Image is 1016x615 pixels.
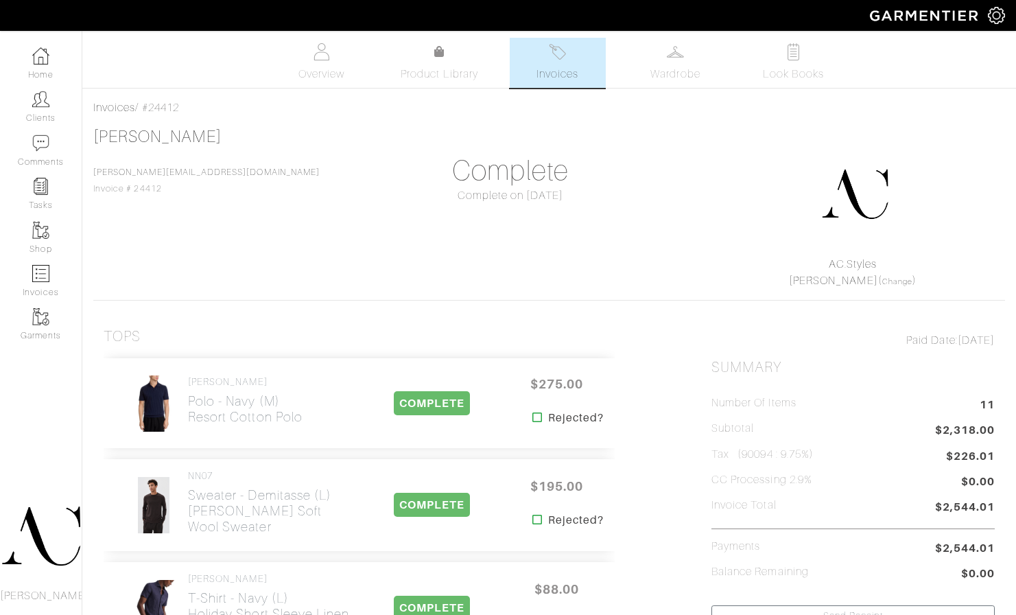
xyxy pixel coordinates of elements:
img: DupYt8CPKc6sZyAt3svX5Z74.png [820,160,889,229]
img: comment-icon-a0a6a9ef722e966f86d9cbdc48e553b5cf19dbc54f86b18d962a5391bc8f6eb6.png [32,135,49,152]
a: NN07 Sweater - Demitasse (L)[PERSON_NAME] Soft Wool Sweater [188,470,355,535]
span: Look Books [763,66,824,82]
h4: NN07 [188,470,355,482]
a: Product Library [392,44,488,82]
img: cr7XqCMkeuT5e4tZR5deXEH4 [137,476,170,534]
img: gear-icon-white-bd11855cb880d31180b6d7d6211b90ccbf57a29d726f0c71d8c61bd08dd39cc2.png [988,7,1005,24]
strong: Rejected? [548,512,604,529]
h5: Subtotal [711,422,754,435]
a: Look Books [746,38,842,88]
h5: CC Processing 2.9% [711,474,812,487]
span: 11 [980,397,995,415]
a: [PERSON_NAME] Polo - Navy (M)Resort Cotton Polo [188,376,303,425]
strong: Rejected? [548,410,604,426]
span: $2,318.00 [935,422,995,441]
a: Invoices [93,102,135,114]
span: $2,544.01 [935,540,995,557]
h5: Invoice Total [711,499,777,512]
a: Change [882,277,912,286]
img: uoUwuKZmudUfyuf2DDfWYdwM [130,375,177,432]
div: [DATE] [711,332,995,349]
h5: Tax (90094 : 9.75%) [711,448,814,461]
a: Wardrobe [628,38,724,88]
div: / #24412 [93,100,1005,116]
a: [PERSON_NAME][EMAIL_ADDRESS][DOMAIN_NAME] [93,167,320,177]
span: $195.00 [516,472,598,501]
img: wardrobe-487a4870c1b7c33e795ec22d11cfc2ed9d08956e64fb3008fe2437562e282088.svg [667,43,684,60]
h1: Complete [369,154,652,187]
div: ( ) [717,256,989,289]
img: todo-9ac3debb85659649dc8f770b8b6100bb5dab4b48dedcbae339e5042a72dfd3cc.svg [785,43,802,60]
h2: Summary [711,359,995,376]
h2: Sweater - Demitasse (L) [PERSON_NAME] Soft Wool Sweater [188,487,355,535]
img: garments-icon-b7da505a4dc4fd61783c78ac3ca0ef83fa9d6f193b1c9dc38574b1d14d53ca28.png [32,308,49,325]
span: $2,544.01 [935,499,995,518]
h5: Payments [711,540,760,553]
a: AC.Styles [829,258,877,270]
a: [PERSON_NAME] [93,128,222,146]
img: garments-icon-b7da505a4dc4fd61783c78ac3ca0ef83fa9d6f193b1c9dc38574b1d14d53ca28.png [32,222,49,239]
span: Product Library [401,66,478,82]
h3: Tops [104,328,141,345]
span: $226.01 [946,448,995,465]
span: COMPLETE [394,391,470,415]
a: Overview [274,38,370,88]
img: dashboard-icon-dbcd8f5a0b271acd01030246c82b418ddd0df26cd7fceb0bd07c9910d44c42f6.png [32,47,49,65]
a: [PERSON_NAME] [789,275,878,287]
h4: [PERSON_NAME] [188,376,303,388]
span: Paid Date: [906,334,958,347]
div: Complete on [DATE] [369,187,652,204]
span: Invoice # 24412 [93,167,320,194]
span: $0.00 [961,474,995,492]
h5: Balance Remaining [711,566,809,579]
a: Invoices [510,38,606,88]
h2: Polo - Navy (M) Resort Cotton Polo [188,393,303,425]
img: orders-icon-0abe47150d42831381b5fb84f609e132dff9fe21cb692f30cb5eec754e2cba89.png [32,265,49,282]
span: Invoices [536,66,578,82]
h4: [PERSON_NAME] [188,573,355,585]
h5: Number of Items [711,397,796,410]
span: Wardrobe [650,66,700,82]
img: orders-27d20c2124de7fd6de4e0e44c1d41de31381a507db9b33961299e4e07d508b8c.svg [549,43,566,60]
span: Overview [298,66,344,82]
img: reminder-icon-8004d30b9f0a5d33ae49ab947aed9ed385cf756f9e5892f1edd6e32f2345188e.png [32,178,49,195]
img: basicinfo-40fd8af6dae0f16599ec9e87c0ef1c0a1fdea2edbe929e3d69a839185d80c458.svg [313,43,330,60]
img: garmentier-logo-header-white-b43fb05a5012e4ada735d5af1a66efaba907eab6374d6393d1fbf88cb4ef424d.png [863,3,988,27]
img: clients-icon-6bae9207a08558b7cb47a8932f037763ab4055f8c8b6bfacd5dc20c3e0201464.png [32,91,49,108]
span: $275.00 [516,369,598,399]
span: COMPLETE [394,493,470,517]
span: $0.00 [961,566,995,584]
span: $88.00 [516,575,598,604]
